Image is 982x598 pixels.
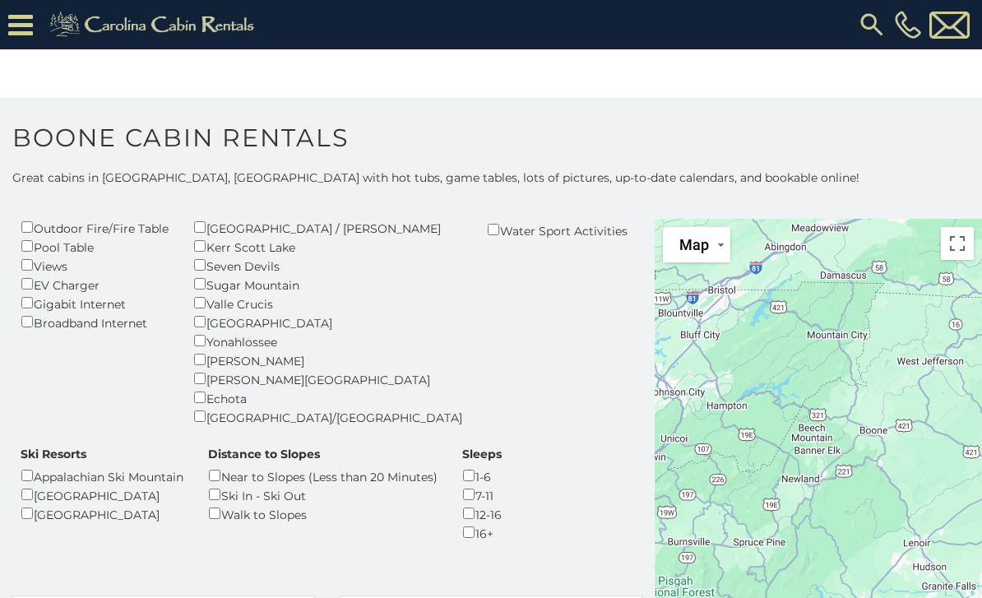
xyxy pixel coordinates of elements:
[21,485,183,504] div: [GEOGRAPHIC_DATA]
[193,388,462,407] div: Echota
[21,237,169,256] div: Pool Table
[208,466,438,485] div: Near to Slopes (Less than 20 Minutes)
[208,485,438,504] div: Ski In - Ski Out
[21,504,183,523] div: [GEOGRAPHIC_DATA]
[193,237,462,256] div: Kerr Scott Lake
[21,275,169,294] div: EV Charger
[193,218,462,237] div: [GEOGRAPHIC_DATA] / [PERSON_NAME]
[21,446,86,462] label: Ski Resorts
[193,256,462,275] div: Seven Devils
[193,407,462,426] div: [GEOGRAPHIC_DATA]/[GEOGRAPHIC_DATA]
[462,466,502,485] div: 1-6
[21,218,169,237] div: Outdoor Fire/Fire Table
[21,466,183,485] div: Appalachian Ski Mountain
[208,504,438,523] div: Walk to Slopes
[462,504,502,523] div: 12-16
[857,10,887,39] img: search-regular.svg
[193,294,462,313] div: Valle Crucis
[193,275,462,294] div: Sugar Mountain
[941,227,974,260] button: Toggle fullscreen view
[41,8,268,41] img: Khaki-logo.png
[208,446,320,462] label: Distance to Slopes
[679,236,709,253] span: Map
[462,485,502,504] div: 7-11
[193,369,462,388] div: [PERSON_NAME][GEOGRAPHIC_DATA]
[193,350,462,369] div: [PERSON_NAME]
[487,220,628,239] div: Water Sport Activities
[21,256,169,275] div: Views
[21,294,169,313] div: Gigabit Internet
[891,11,925,39] a: [PHONE_NUMBER]
[193,313,462,331] div: [GEOGRAPHIC_DATA]
[462,523,502,542] div: 16+
[193,331,462,350] div: Yonahlossee
[462,446,502,462] label: Sleeps
[21,313,169,331] div: Broadband Internet
[663,227,730,262] button: Change map style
